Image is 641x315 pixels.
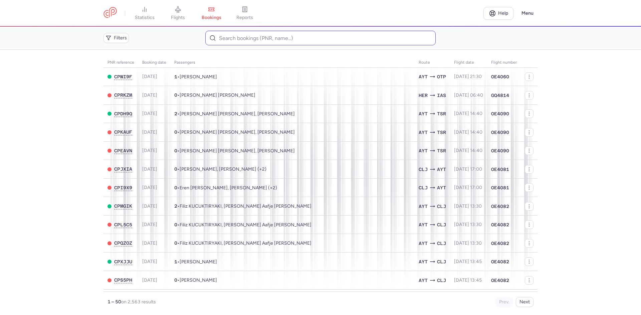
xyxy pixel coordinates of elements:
span: Filters [114,35,127,41]
span: • [174,185,277,191]
button: Menu [517,7,538,20]
span: [DATE] [142,111,157,116]
span: • [174,111,295,117]
span: OTP [437,73,446,80]
span: [DATE] [142,92,157,98]
span: [DATE] 14:40 [454,111,482,116]
span: Nitsa POPOVYCH [180,277,217,283]
span: OE4082 [491,240,509,247]
span: [DATE] 17:00 [454,166,482,172]
span: • [174,129,295,135]
span: OE4081 [491,166,509,173]
span: 0 [174,166,177,172]
button: CPKAUF [114,129,132,135]
span: 2 [174,111,177,116]
span: OE4082 [491,258,509,265]
span: 1 [174,259,177,264]
span: Filiz KUCUKTIRYAKI, Aliza Aafje YONA [180,222,311,228]
span: [DATE] 21:30 [454,74,482,79]
span: [DATE] 13:45 [454,277,482,283]
button: CPEAVN [114,148,132,154]
span: Filiz KUCUKTIRYAKI, Aliza Aafje YONA [180,203,311,209]
span: [DATE] 14:40 [454,148,482,153]
span: [DATE] [142,129,157,135]
span: 0 [174,222,177,227]
span: [DATE] [142,277,157,283]
span: AYT [419,221,428,228]
span: OE4090 [491,110,509,117]
span: AYT [419,147,428,154]
button: CPRKZM [114,92,132,98]
span: [DATE] 13:30 [454,203,482,209]
a: reports [228,6,261,21]
span: TSR [437,129,446,136]
button: CPQZOZ [114,240,132,246]
th: Route [415,58,450,68]
button: Filters [103,33,129,43]
span: [DATE] [142,148,157,153]
span: 0 [174,129,177,135]
span: • [174,74,217,80]
span: [DATE] [142,259,157,264]
button: Next [516,297,533,307]
span: [DATE] 06:40 [454,92,483,98]
span: Selma SANCAK, Aleyna Asiye SANCAK, Eren Sami SANCAK, Sami SANCAK [180,166,266,172]
span: IAS [437,92,446,99]
button: CPDH9Q [114,111,132,117]
span: [DATE] [142,203,157,209]
button: CPMGIK [114,203,132,209]
span: CLJ [437,277,446,284]
a: bookings [195,6,228,21]
span: CPDH9Q [114,111,132,116]
span: TSR [437,110,446,117]
span: 0 [174,277,177,283]
span: statistics [135,15,155,21]
button: CPJXIA [114,166,132,172]
span: • [174,277,217,283]
button: CPS5PH [114,277,132,283]
span: CPI9X9 [114,185,132,190]
span: 2 [174,203,177,209]
button: Prev. [495,297,513,307]
span: CPWI9F [114,74,132,79]
button: CPWI9F [114,74,132,80]
span: AYT [419,110,428,117]
span: Liviu Gabriel PRICOP, Madalina OTEL [180,92,255,98]
th: Flight number [487,58,521,68]
th: PNR reference [103,58,138,68]
span: Valentin Constantin BANUT, Debora BANUT [180,129,295,135]
button: CPI9X9 [114,185,132,191]
span: • [174,240,311,246]
span: CLJ [437,258,446,265]
span: AYT [419,277,428,284]
span: [DATE] [142,74,157,79]
span: OE4090 [491,129,509,136]
span: bookings [202,15,221,21]
th: flight date [450,58,487,68]
button: CPL5C5 [114,222,132,228]
span: [DATE] 14:40 [454,129,482,135]
span: OE4081 [491,184,509,191]
span: • [174,203,311,209]
span: CLJ [419,184,428,191]
span: HER [419,92,428,99]
span: OE4060 [491,73,509,80]
span: AYT [419,203,428,210]
span: AYT [419,240,428,247]
button: CPXJJU [114,259,132,265]
span: on 2,563 results [121,299,156,305]
span: • [174,148,295,154]
span: GQ4814 [491,92,509,99]
a: Help [483,7,513,20]
input: Search bookings (PNR, name...) [205,31,435,45]
span: OE4090 [491,147,509,154]
a: statistics [128,6,161,21]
